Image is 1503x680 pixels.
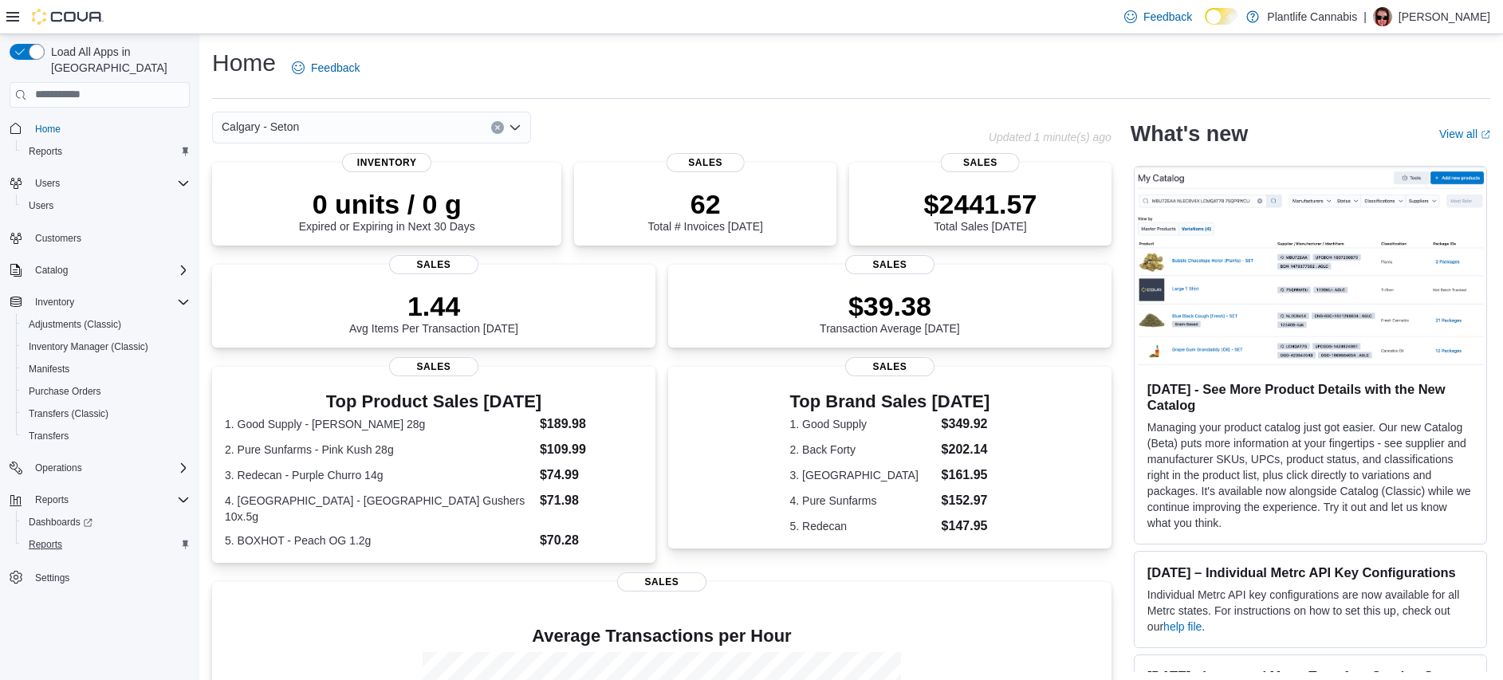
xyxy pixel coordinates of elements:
[29,568,76,588] a: Settings
[22,513,190,532] span: Dashboards
[22,315,128,334] a: Adjustments (Classic)
[22,404,190,423] span: Transfers (Classic)
[942,440,990,459] dd: $202.14
[35,296,74,309] span: Inventory
[540,466,643,485] dd: $74.99
[647,188,762,220] p: 62
[1143,9,1192,25] span: Feedback
[35,572,69,584] span: Settings
[22,142,190,161] span: Reports
[1205,25,1206,26] span: Dark Mode
[16,533,196,556] button: Reports
[540,491,643,510] dd: $71.98
[617,572,706,592] span: Sales
[225,416,533,432] dt: 1. Good Supply - [PERSON_NAME] 28g
[22,426,75,446] a: Transfers
[820,290,960,335] div: Transaction Average [DATE]
[29,199,53,212] span: Users
[285,52,366,84] a: Feedback
[29,119,190,139] span: Home
[3,259,196,281] button: Catalog
[1163,620,1202,633] a: help file
[3,291,196,313] button: Inventory
[1147,564,1473,580] h3: [DATE] – Individual Metrc API Key Configurations
[225,533,533,548] dt: 5. BOXHOT - Peach OG 1.2g
[22,535,69,554] a: Reports
[212,47,276,79] h1: Home
[29,516,92,529] span: Dashboards
[509,121,521,134] button: Open list of options
[1363,7,1367,26] p: |
[790,392,990,411] h3: Top Brand Sales [DATE]
[29,363,69,375] span: Manifests
[820,290,960,322] p: $39.38
[35,462,82,474] span: Operations
[3,565,196,588] button: Settings
[29,228,190,248] span: Customers
[35,493,69,506] span: Reports
[299,188,475,233] div: Expired or Expiring in Next 30 Days
[22,426,190,446] span: Transfers
[16,380,196,403] button: Purchase Orders
[1205,8,1238,25] input: Dark Mode
[22,360,190,379] span: Manifests
[16,140,196,163] button: Reports
[491,121,504,134] button: Clear input
[540,415,643,434] dd: $189.98
[22,196,190,215] span: Users
[35,123,61,136] span: Home
[35,264,68,277] span: Catalog
[29,385,101,398] span: Purchase Orders
[989,131,1112,143] p: Updated 1 minute(s) ago
[1399,7,1490,26] p: [PERSON_NAME]
[29,567,190,587] span: Settings
[225,442,533,458] dt: 2. Pure Sunfarms - Pink Kush 28g
[22,513,99,532] a: Dashboards
[1147,381,1473,413] h3: [DATE] - See More Product Details with the New Catalog
[942,491,990,510] dd: $152.97
[845,255,934,274] span: Sales
[16,313,196,336] button: Adjustments (Classic)
[29,145,62,158] span: Reports
[29,229,88,248] a: Customers
[941,153,1020,172] span: Sales
[790,442,935,458] dt: 2. Back Forty
[311,60,360,76] span: Feedback
[222,117,299,136] span: Calgary - Seton
[389,357,478,376] span: Sales
[29,318,121,331] span: Adjustments (Classic)
[1118,1,1198,33] a: Feedback
[29,490,75,509] button: Reports
[29,538,62,551] span: Reports
[29,174,190,193] span: Users
[22,382,190,401] span: Purchase Orders
[29,407,108,420] span: Transfers (Classic)
[22,196,60,215] a: Users
[3,457,196,479] button: Operations
[342,153,431,172] span: Inventory
[349,290,518,335] div: Avg Items Per Transaction [DATE]
[22,337,155,356] a: Inventory Manager (Classic)
[16,425,196,447] button: Transfers
[790,493,935,509] dt: 4. Pure Sunfarms
[45,44,190,76] span: Load All Apps in [GEOGRAPHIC_DATA]
[1439,128,1490,140] a: View allExternal link
[790,416,935,432] dt: 1. Good Supply
[16,403,196,425] button: Transfers (Classic)
[540,531,643,550] dd: $70.28
[225,392,643,411] h3: Top Product Sales [DATE]
[32,9,104,25] img: Cova
[29,430,69,442] span: Transfers
[29,340,148,353] span: Inventory Manager (Classic)
[16,336,196,358] button: Inventory Manager (Classic)
[35,232,81,245] span: Customers
[35,177,60,190] span: Users
[845,357,934,376] span: Sales
[1147,419,1473,531] p: Managing your product catalog just got easier. Our new Catalog (Beta) puts more information at yo...
[29,293,81,312] button: Inventory
[647,188,762,233] div: Total # Invoices [DATE]
[29,261,190,280] span: Catalog
[924,188,1037,220] p: $2441.57
[1267,7,1357,26] p: Plantlife Cannabis
[299,188,475,220] p: 0 units / 0 g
